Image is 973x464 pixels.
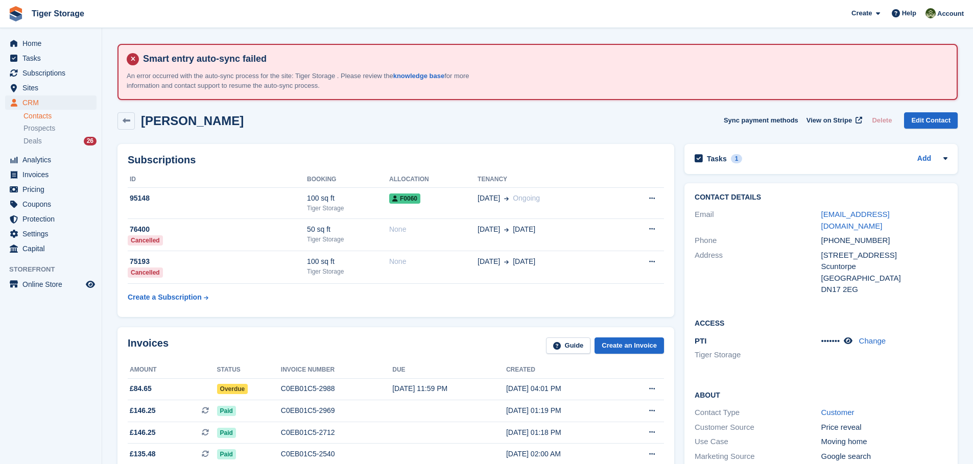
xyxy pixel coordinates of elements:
[695,407,821,419] div: Contact Type
[84,278,97,290] a: Preview store
[821,250,947,261] div: [STREET_ADDRESS]
[22,95,84,110] span: CRM
[506,449,620,459] div: [DATE] 02:00 AM
[128,154,664,166] h2: Subscriptions
[281,449,392,459] div: C0EB01C5-2540
[695,209,821,232] div: Email
[22,153,84,167] span: Analytics
[307,172,389,188] th: Booking
[389,193,420,204] span: F0060
[5,227,97,241] a: menu
[23,136,42,146] span: Deals
[478,256,500,267] span: [DATE]
[806,115,852,126] span: View on Stripe
[128,288,208,307] a: Create a Subscription
[859,336,886,345] a: Change
[389,172,478,188] th: Allocation
[22,167,84,182] span: Invoices
[821,451,947,462] div: Google search
[513,224,535,235] span: [DATE]
[821,422,947,433] div: Price reveal
[392,362,506,378] th: Due
[5,197,97,211] a: menu
[5,212,97,226] a: menu
[217,428,236,438] span: Paid
[5,95,97,110] a: menu
[128,193,307,204] div: 95148
[5,167,97,182] a: menu
[22,182,84,197] span: Pricing
[128,292,202,303] div: Create a Subscription
[128,337,169,354] h2: Invoices
[5,277,97,291] a: menu
[22,66,84,80] span: Subscriptions
[28,5,88,22] a: Tiger Storage
[130,383,152,394] span: £84.65
[5,241,97,256] a: menu
[281,427,392,438] div: C0EB01C5-2712
[513,256,535,267] span: [DATE]
[695,349,821,361] li: Tiger Storage
[5,51,97,65] a: menu
[281,383,392,394] div: C0EB01C5-2988
[821,336,840,345] span: •••••••
[389,256,478,267] div: None
[506,405,620,416] div: [DATE] 01:19 PM
[23,123,97,134] a: Prospects
[22,241,84,256] span: Capital
[478,224,500,235] span: [DATE]
[506,362,620,378] th: Created
[506,383,620,394] div: [DATE] 04:01 PM
[9,264,102,275] span: Storefront
[307,204,389,213] div: Tiger Storage
[821,273,947,284] div: [GEOGRAPHIC_DATA]
[821,261,947,273] div: Scuntorpe
[821,235,947,247] div: [PHONE_NUMBER]
[128,267,163,278] div: Cancelled
[389,224,478,235] div: None
[821,210,890,230] a: [EMAIL_ADDRESS][DOMAIN_NAME]
[695,336,706,345] span: PTI
[307,256,389,267] div: 100 sq ft
[546,337,591,354] a: Guide
[478,193,500,204] span: [DATE]
[392,383,506,394] div: [DATE] 11:59 PM
[307,193,389,204] div: 100 sq ft
[5,36,97,51] a: menu
[23,136,97,146] a: Deals 26
[695,193,947,202] h2: Contact Details
[917,153,931,165] a: Add
[128,172,307,188] th: ID
[5,182,97,197] a: menu
[695,436,821,448] div: Use Case
[868,112,896,129] button: Delete
[84,137,97,145] div: 26
[130,449,156,459] span: £135.48
[281,405,392,416] div: C0EB01C5-2969
[5,81,97,95] a: menu
[22,212,84,226] span: Protection
[695,422,821,433] div: Customer Source
[141,114,244,128] h2: [PERSON_NAME]
[821,436,947,448] div: Moving home
[513,194,540,202] span: Ongoing
[22,51,84,65] span: Tasks
[731,154,743,163] div: 1
[217,406,236,416] span: Paid
[22,227,84,241] span: Settings
[821,284,947,296] div: DN17 2EG
[695,389,947,400] h2: About
[139,53,948,65] h4: Smart entry auto-sync failed
[902,8,916,18] span: Help
[23,124,55,133] span: Prospects
[8,6,23,21] img: stora-icon-8386f47178a22dfd0bd8f6a31ec36ba5ce8667c1dd55bd0f319d3a0aa187defe.svg
[130,405,156,416] span: £146.25
[925,8,936,18] img: Matthew Ellwood
[695,250,821,296] div: Address
[695,318,947,328] h2: Access
[128,256,307,267] div: 75193
[478,172,616,188] th: Tenancy
[217,384,248,394] span: Overdue
[307,224,389,235] div: 50 sq ft
[307,235,389,244] div: Tiger Storage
